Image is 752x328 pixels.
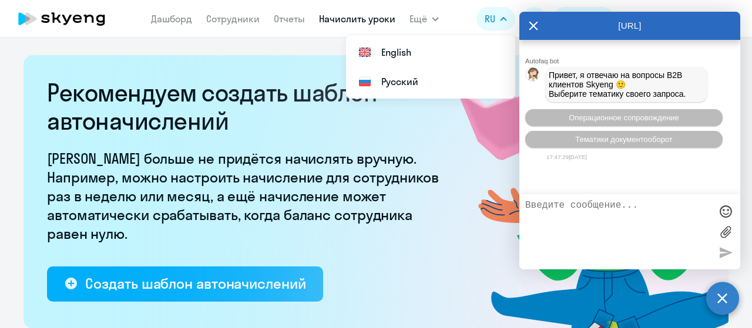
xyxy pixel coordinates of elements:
button: Ещё [409,7,439,31]
img: Русский [358,75,372,89]
img: English [358,45,372,59]
a: Дашборд [151,13,192,25]
button: Тематики документооборот [525,131,723,148]
time: 17:47:29[DATE] [546,154,587,160]
span: Привет, я отвечаю на вопросы B2B клиентов Skyeng 🙂 Выберите тематику своего запроса. [549,70,686,99]
button: Балансbalance [553,7,615,31]
button: RU [476,7,515,31]
span: Тематики документооборот [575,135,673,144]
div: Создать шаблон автоначислений [85,274,305,293]
a: Начислить уроки [319,13,395,25]
ul: Ещё [346,35,515,99]
label: Лимит 10 файлов [717,223,734,241]
a: Отчеты [274,13,305,25]
button: #338, МЕДИАНАЦИЯ, ООО [622,5,742,33]
a: Сотрудники [206,13,260,25]
span: Ещё [409,12,427,26]
span: Операционное сопровождение [569,113,679,122]
img: bot avatar [526,67,540,84]
div: Autofaq bot [525,58,740,65]
span: RU [485,12,495,26]
h2: Рекомендуем создать шаблон автоначислений [47,79,446,135]
p: [PERSON_NAME] больше не придётся начислять вручную. Например, можно настроить начисление для сотр... [47,149,446,243]
button: Создать шаблон автоначислений [47,266,323,302]
button: Операционное сопровождение [525,109,723,126]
